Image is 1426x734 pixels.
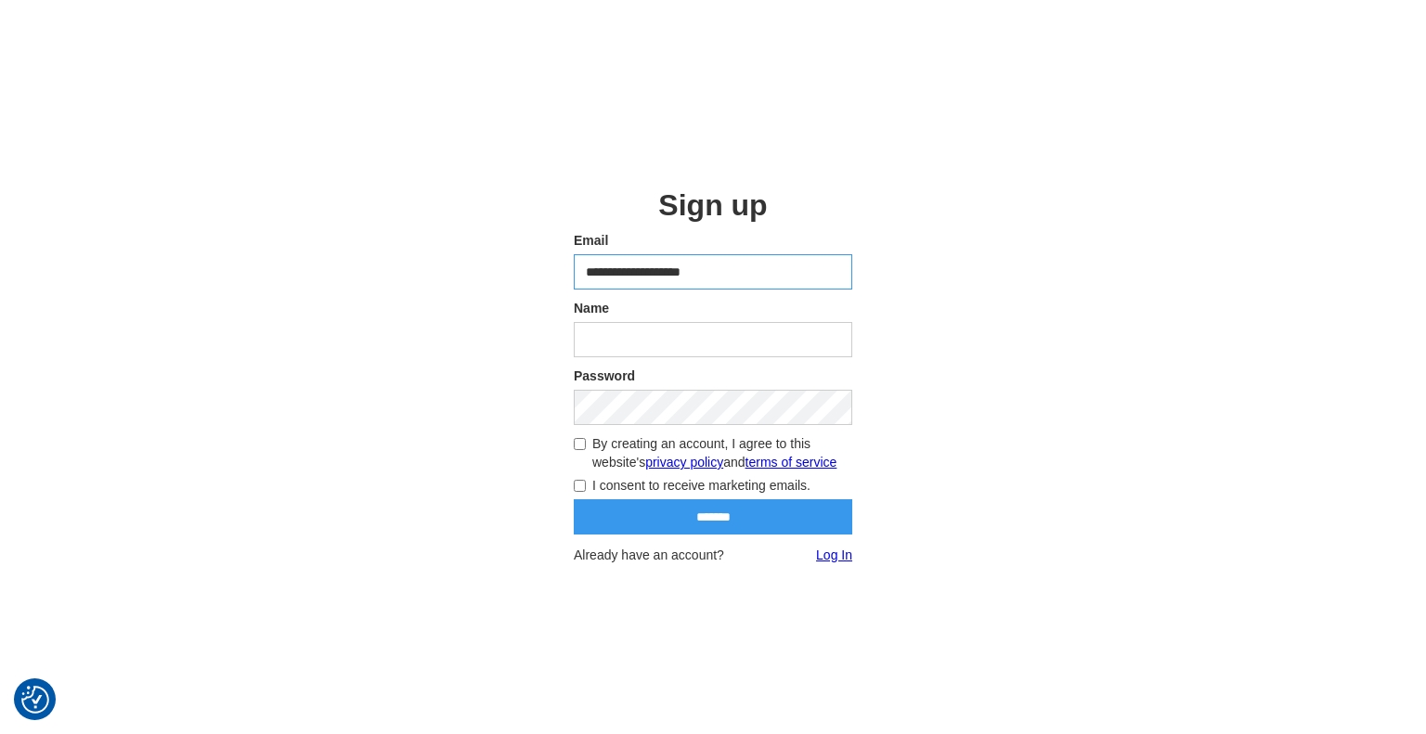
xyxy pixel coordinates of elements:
span: By creating an account, I agree to this website's and [592,434,852,471]
input: By creating an account, I agree to this website'sprivacy policyandterms of service [574,438,586,450]
label: Password [574,367,852,385]
h2: Sign up [574,188,852,222]
a: terms of service [745,453,837,471]
label: Email [574,231,852,250]
input: I consent to receive marketing emails. [574,480,586,492]
a: Log In [816,546,852,564]
img: Revisit consent button [21,686,49,714]
label: Name [574,299,852,317]
button: Consent Preferences [21,686,49,714]
span: Already have an account? [574,546,724,564]
a: privacy policy [645,453,723,471]
span: I consent to receive marketing emails. [592,476,810,495]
